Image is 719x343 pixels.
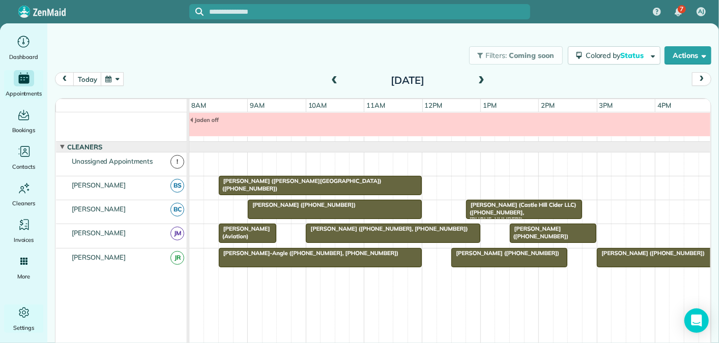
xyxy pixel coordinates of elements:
span: [PERSON_NAME] ([PHONE_NUMBER], [PHONE_NUMBER]) [305,225,468,232]
button: prev [55,72,74,86]
span: 3pm [597,101,615,109]
span: 4pm [655,101,673,109]
span: Filters: [486,51,507,60]
a: Dashboard [4,34,43,62]
span: [PERSON_NAME] [70,181,128,189]
span: Bookings [12,125,36,135]
span: [PERSON_NAME] (Castle Hill Cider LLC) ([PHONE_NUMBER], [PHONE_NUMBER]) [466,201,577,223]
span: 7 [680,5,683,13]
span: JM [170,227,184,240]
a: Contacts [4,143,43,172]
span: [PERSON_NAME] [70,229,128,237]
span: Settings [13,323,35,333]
a: Cleaners [4,180,43,208]
span: Dashboard [9,52,38,62]
span: AJ [698,8,704,16]
button: Actions [665,46,711,65]
span: [PERSON_NAME] (Aviation) [218,225,270,239]
span: BC [170,203,184,216]
span: Jaden off [189,116,219,123]
div: 7 unread notifications [668,1,689,23]
svg: Focus search [195,8,204,16]
span: [PERSON_NAME] ([PHONE_NUMBER]) [247,201,356,208]
span: 1pm [481,101,499,109]
span: Cleaners [65,143,104,151]
span: [PERSON_NAME] [70,205,128,213]
span: BS [170,179,184,193]
a: Settings [4,304,43,333]
span: [PERSON_NAME] ([PHONE_NUMBER]) [509,225,569,239]
span: JR [170,251,184,265]
span: Cleaners [12,198,35,208]
span: 10am [306,101,329,109]
span: Appointments [6,88,42,99]
span: [PERSON_NAME]-Angle ([PHONE_NUMBER], [PHONE_NUMBER]) [218,250,399,257]
h2: [DATE] [344,75,471,86]
button: Colored byStatus [568,46,660,65]
span: [PERSON_NAME] [70,253,128,261]
a: Bookings [4,107,43,135]
div: Open Intercom Messenger [684,308,709,333]
button: today [73,72,101,86]
a: Appointments [4,70,43,99]
a: Invoices [4,216,43,245]
span: Colored by [586,51,647,60]
span: 9am [248,101,267,109]
span: Status [621,51,646,60]
span: [PERSON_NAME] ([PHONE_NUMBER]) [596,250,705,257]
button: next [692,72,711,86]
span: ! [170,155,184,169]
button: Focus search [189,8,204,16]
span: Unassigned Appointments [70,157,155,165]
span: More [17,271,30,282]
span: [PERSON_NAME] ([PERSON_NAME][GEOGRAPHIC_DATA]) ([PHONE_NUMBER]) [218,177,382,192]
span: 2pm [539,101,557,109]
span: Coming soon [509,51,555,60]
span: 11am [364,101,387,109]
span: [PERSON_NAME] ([PHONE_NUMBER]) [451,250,560,257]
span: Contacts [12,162,35,172]
span: 12pm [423,101,445,109]
span: Invoices [14,235,34,245]
span: 8am [189,101,208,109]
